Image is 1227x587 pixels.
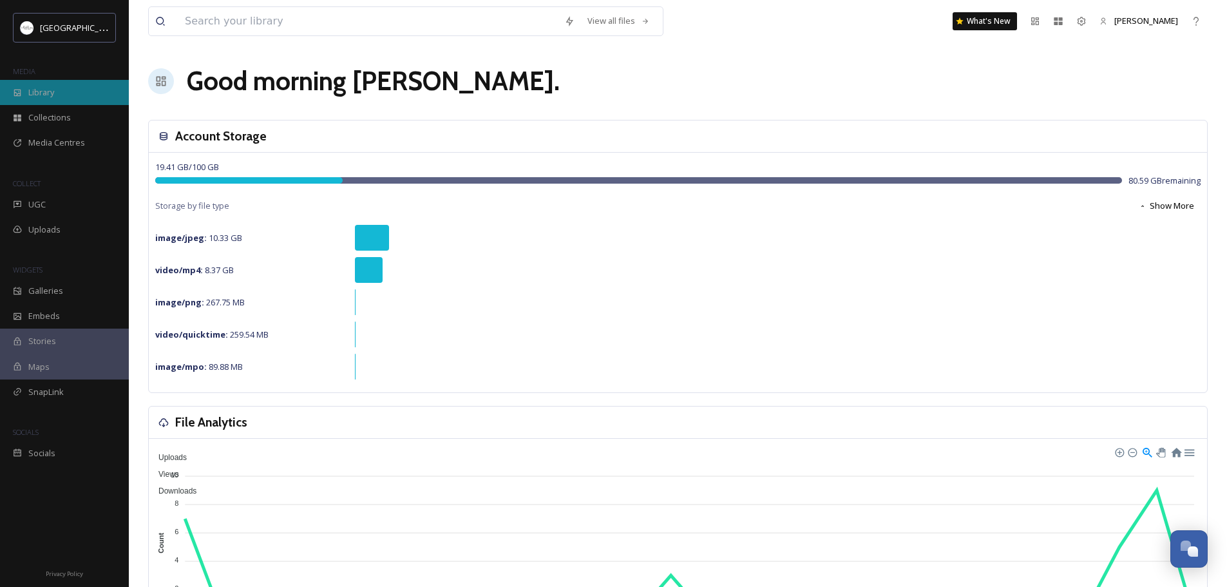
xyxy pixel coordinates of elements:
div: Selection Zoom [1141,446,1152,457]
strong: video/quicktime : [155,329,228,340]
h3: File Analytics [175,413,247,432]
tspan: 8 [175,499,178,507]
span: 267.75 MB [155,296,245,308]
div: Menu [1183,446,1194,457]
strong: image/jpeg : [155,232,207,244]
button: Open Chat [1170,530,1208,568]
span: Galleries [28,285,63,297]
strong: video/mp4 : [155,264,203,276]
span: 8.37 GB [155,264,234,276]
span: Uploads [149,453,187,462]
strong: image/mpo : [155,361,207,372]
span: Embeds [28,310,60,322]
span: 259.54 MB [155,329,269,340]
span: Socials [28,447,55,459]
text: Count [157,533,165,553]
span: Storage by file type [155,200,229,212]
span: Media Centres [28,137,85,149]
tspan: 4 [175,556,178,564]
span: Downloads [149,486,196,496]
div: Zoom In [1114,447,1123,456]
a: [PERSON_NAME] [1093,8,1184,34]
a: What's New [953,12,1017,30]
button: Show More [1132,193,1201,218]
span: Stories [28,335,56,347]
span: [PERSON_NAME] [1114,15,1178,26]
span: SOCIALS [13,427,39,437]
span: 10.33 GB [155,232,242,244]
h1: Good morning [PERSON_NAME] . [187,62,560,101]
span: WIDGETS [13,265,43,274]
img: Frame%2013.png [21,21,33,34]
span: 80.59 GB remaining [1128,175,1201,187]
span: [GEOGRAPHIC_DATA] [40,21,122,34]
h3: Account Storage [175,127,267,146]
div: Panning [1156,448,1164,456]
span: Collections [28,111,71,124]
tspan: 10 [171,470,178,478]
span: Privacy Policy [46,570,83,578]
span: SnapLink [28,386,64,398]
a: View all files [581,8,656,34]
div: Zoom Out [1127,447,1136,456]
div: Reset Zoom [1170,446,1181,457]
span: Uploads [28,224,61,236]
input: Search your library [178,7,558,35]
span: Views [149,470,179,479]
span: MEDIA [13,66,35,76]
strong: image/png : [155,296,204,308]
span: 89.88 MB [155,361,243,372]
a: Privacy Policy [46,565,83,581]
span: 19.41 GB / 100 GB [155,161,219,173]
span: COLLECT [13,178,41,188]
tspan: 6 [175,528,178,535]
span: UGC [28,198,46,211]
span: Maps [28,361,50,373]
span: Library [28,86,54,99]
